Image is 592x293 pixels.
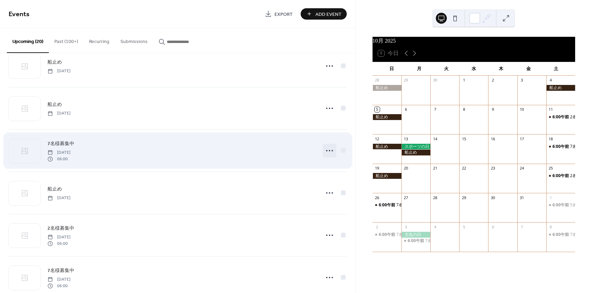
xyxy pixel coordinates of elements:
[47,110,71,117] span: [DATE]
[461,78,466,83] div: 1
[408,238,425,244] span: 6:00午前
[552,202,570,208] span: 6:00午前
[47,59,62,66] span: 船止め
[47,267,74,274] a: 7名様募集中
[301,8,347,20] button: Add Event
[433,62,460,76] div: 火
[490,224,495,229] div: 6
[548,78,553,83] div: 4
[373,202,401,208] div: 7名様募集中
[401,150,430,155] div: 船止め
[373,114,401,120] div: 船止め
[47,100,62,108] a: 船止め
[47,58,62,66] a: 船止め
[47,240,71,247] span: 06:00
[47,150,71,156] span: [DATE]
[84,28,115,52] button: Recurring
[47,234,71,240] span: [DATE]
[373,85,401,91] div: 船止め
[373,144,401,150] div: 船止め
[47,156,71,162] span: 06:00
[432,107,438,112] div: 7
[47,195,71,201] span: [DATE]
[461,136,466,141] div: 15
[490,166,495,171] div: 23
[461,166,466,171] div: 22
[519,78,525,83] div: 3
[425,238,448,244] div: 7名様募集中
[519,166,525,171] div: 24
[260,8,298,20] a: Export
[552,144,570,150] span: 6:00午前
[546,202,575,208] div: 5名様募集中
[405,62,433,76] div: 月
[490,136,495,141] div: 16
[375,166,380,171] div: 19
[375,195,380,200] div: 26
[375,136,380,141] div: 12
[548,107,553,112] div: 11
[548,195,553,200] div: 1
[403,195,409,200] div: 27
[47,185,62,193] a: 船止め
[379,202,396,208] span: 6:00午前
[47,225,74,232] span: 2名様募集中
[519,107,525,112] div: 10
[403,78,409,83] div: 29
[432,78,438,83] div: 30
[490,195,495,200] div: 30
[548,166,553,171] div: 25
[7,28,49,53] button: Upcoming (20)
[548,224,553,229] div: 8
[115,28,153,52] button: Submissions
[401,144,430,150] div: スポーツの日
[47,276,71,283] span: [DATE]
[47,140,74,148] a: 7名様募集中
[519,136,525,141] div: 17
[542,62,570,76] div: 土
[461,224,466,229] div: 5
[432,166,438,171] div: 21
[396,202,419,208] div: 7名様募集中
[375,78,380,83] div: 28
[552,114,570,120] span: 6:00午前
[552,232,570,238] span: 6:00午前
[552,173,570,179] span: 6:00午前
[519,195,525,200] div: 31
[373,232,401,238] div: 7名様募集中
[47,68,71,74] span: [DATE]
[49,28,84,52] button: Past (100+)
[461,107,466,112] div: 8
[403,166,409,171] div: 20
[378,62,406,76] div: 日
[548,136,553,141] div: 18
[401,238,430,244] div: 7名様募集中
[487,62,515,76] div: 木
[546,85,575,91] div: 船止め
[315,11,342,18] span: Add Event
[375,107,380,112] div: 5
[403,224,409,229] div: 3
[375,224,380,229] div: 2
[546,114,575,120] div: 2名様募集中
[460,62,487,76] div: 水
[519,224,525,229] div: 7
[9,8,30,21] span: Events
[373,37,575,45] div: 10月 2025
[432,136,438,141] div: 14
[432,195,438,200] div: 28
[461,195,466,200] div: 29
[490,107,495,112] div: 9
[403,136,409,141] div: 13
[47,224,74,232] a: 2名様募集中
[275,11,293,18] span: Export
[379,232,396,238] span: 6:00午前
[396,232,419,238] div: 7名様募集中
[401,232,430,238] div: 文化の日
[373,173,401,179] div: 船止め
[403,107,409,112] div: 6
[47,186,62,193] span: 船止め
